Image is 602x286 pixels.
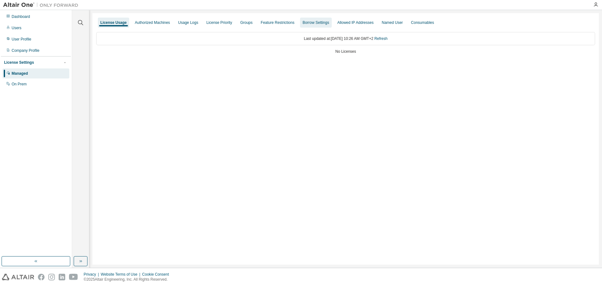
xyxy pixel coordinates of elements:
div: Authorized Machines [135,20,170,25]
div: Dashboard [12,14,30,19]
div: On Prem [12,82,27,87]
p: © 2025 Altair Engineering, Inc. All Rights Reserved. [84,277,173,282]
div: Borrow Settings [303,20,329,25]
div: Groups [240,20,252,25]
img: youtube.svg [69,274,78,280]
div: Allowed IP Addresses [337,20,374,25]
img: facebook.svg [38,274,45,280]
img: instagram.svg [48,274,55,280]
a: Refresh [374,36,388,41]
div: Cookie Consent [142,272,172,277]
div: Consumables [411,20,434,25]
div: Company Profile [12,48,40,53]
div: No Licenses [96,49,595,54]
div: Named User [382,20,403,25]
div: Users [12,25,21,30]
div: Privacy [84,272,101,277]
div: User Profile [12,37,31,42]
div: License Usage [100,20,127,25]
div: Last updated at: [DATE] 10:26 AM GMT+2 [96,32,595,45]
div: Managed [12,71,28,76]
div: Website Terms of Use [101,272,142,277]
img: linkedin.svg [59,274,65,280]
div: Feature Restrictions [261,20,294,25]
div: License Priority [206,20,232,25]
div: Usage Logs [178,20,198,25]
div: License Settings [4,60,34,65]
img: altair_logo.svg [2,274,34,280]
img: Altair One [3,2,82,8]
